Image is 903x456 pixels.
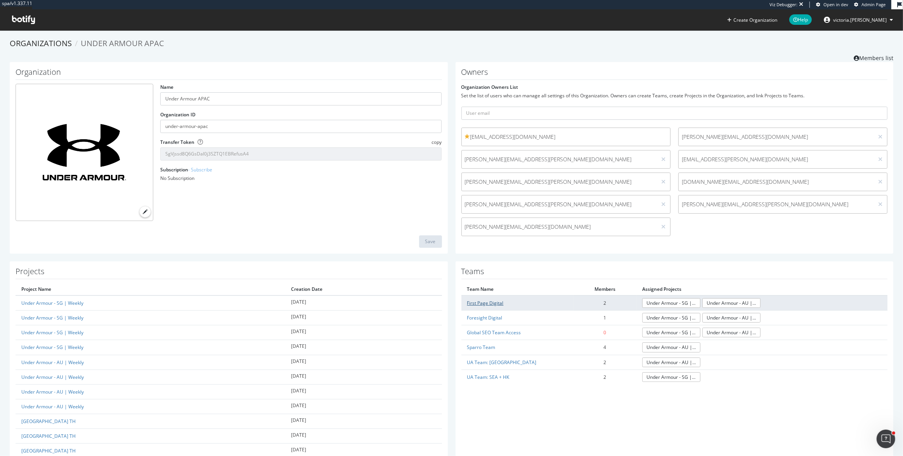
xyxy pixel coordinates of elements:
[160,92,442,105] input: name
[682,200,870,208] span: [PERSON_NAME][EMAIL_ADDRESS][PERSON_NAME][DOMAIN_NAME]
[465,133,667,141] span: [EMAIL_ADDRESS][DOMAIN_NAME]
[461,107,888,120] input: User email
[467,344,496,351] a: Sparro Team
[789,14,812,25] span: Help
[285,340,442,355] td: [DATE]
[833,17,887,23] span: victoria.wong
[574,295,636,311] td: 2
[461,267,888,279] h1: Teams
[465,155,653,163] span: [PERSON_NAME][EMAIL_ADDRESS][PERSON_NAME][DOMAIN_NAME]
[432,139,442,145] span: copy
[21,418,76,425] a: [GEOGRAPHIC_DATA] TH
[854,52,893,62] a: Members list
[467,300,504,306] a: First Page Digital
[465,200,653,208] span: [PERSON_NAME][EMAIL_ADDRESS][PERSON_NAME][DOMAIN_NAME]
[10,38,72,48] a: Organizations
[21,359,84,366] a: Under Armour - AU | Weekly
[642,358,700,367] a: Under Armour - AU | Weekly
[818,14,899,26] button: victoria.[PERSON_NAME]
[467,314,503,321] a: Foresight Digital
[467,329,521,336] a: Global SEO Team Access
[465,178,653,186] span: [PERSON_NAME][EMAIL_ADDRESS][PERSON_NAME][DOMAIN_NAME]
[285,311,442,325] td: [DATE]
[465,223,653,231] span: [PERSON_NAME][EMAIL_ADDRESS][DOMAIN_NAME]
[160,139,194,145] label: Transfer Token
[727,16,778,24] button: Create Organization
[285,325,442,340] td: [DATE]
[21,433,76,439] a: [GEOGRAPHIC_DATA] TH
[861,2,886,7] span: Admin Page
[21,300,83,306] a: Under Armour - SG | Weekly
[574,370,636,384] td: 2
[160,175,442,181] div: No Subscription
[285,283,442,295] th: Creation Date
[160,84,173,90] label: Name
[160,120,442,133] input: Organization ID
[642,328,700,337] a: Under Armour - SG | Weekly
[574,340,636,355] td: 4
[21,403,84,410] a: Under Armour - AU | Weekly
[285,384,442,399] td: [DATE]
[160,166,212,173] label: Subscription
[636,283,887,295] th: Assigned Projects
[854,2,886,8] a: Admin Page
[425,238,436,245] div: Save
[770,2,797,8] div: Viz Debugger:
[160,111,196,118] label: Organization ID
[21,329,83,336] a: Under Armour - SG | Weekly
[21,447,76,454] a: [GEOGRAPHIC_DATA] TH
[816,2,848,8] a: Open in dev
[467,359,537,366] a: UA Team: [GEOGRAPHIC_DATA]
[285,295,442,311] td: [DATE]
[285,429,442,444] td: [DATE]
[574,283,636,295] th: Members
[461,92,888,99] div: Set the list of users who can manage all settings of this Organization. Owners can create Teams, ...
[16,68,442,80] h1: Organization
[21,314,83,321] a: Under Armour - SG | Weekly
[574,325,636,340] td: 0
[823,2,848,7] span: Open in dev
[285,370,442,384] td: [DATE]
[285,399,442,414] td: [DATE]
[574,355,636,370] td: 2
[188,166,212,173] a: - Subscribe
[461,283,574,295] th: Team Name
[16,283,285,295] th: Project Name
[419,235,442,248] button: Save
[682,155,870,163] span: [EMAIL_ADDRESS][PERSON_NAME][DOMAIN_NAME]
[877,430,895,448] iframe: Intercom live chat
[461,84,518,90] label: Organization Owners List
[285,355,442,370] td: [DATE]
[642,298,700,308] a: Under Armour - SG | Weekly
[702,313,761,323] a: Under Armour - AU | Weekly
[642,342,700,352] a: Under Armour - AU | Weekly
[21,344,83,351] a: Under Armour - SG | Weekly
[682,133,870,141] span: [PERSON_NAME][EMAIL_ADDRESS][DOMAIN_NAME]
[702,328,761,337] a: Under Armour - AU | Weekly
[461,68,888,80] h1: Owners
[10,38,893,49] ol: breadcrumbs
[81,38,164,48] span: Under Armour APAC
[682,178,870,186] span: [DOMAIN_NAME][EMAIL_ADDRESS][DOMAIN_NAME]
[21,389,84,395] a: Under Armour - AU | Weekly
[574,311,636,325] td: 1
[642,372,700,382] a: Under Armour - SG | Weekly
[702,298,761,308] a: Under Armour - AU | Weekly
[16,267,442,279] h1: Projects
[21,374,84,380] a: Under Armour - AU | Weekly
[285,414,442,429] td: [DATE]
[467,374,510,380] a: UA Team: SEA + HK
[642,313,700,323] a: Under Armour - SG | Weekly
